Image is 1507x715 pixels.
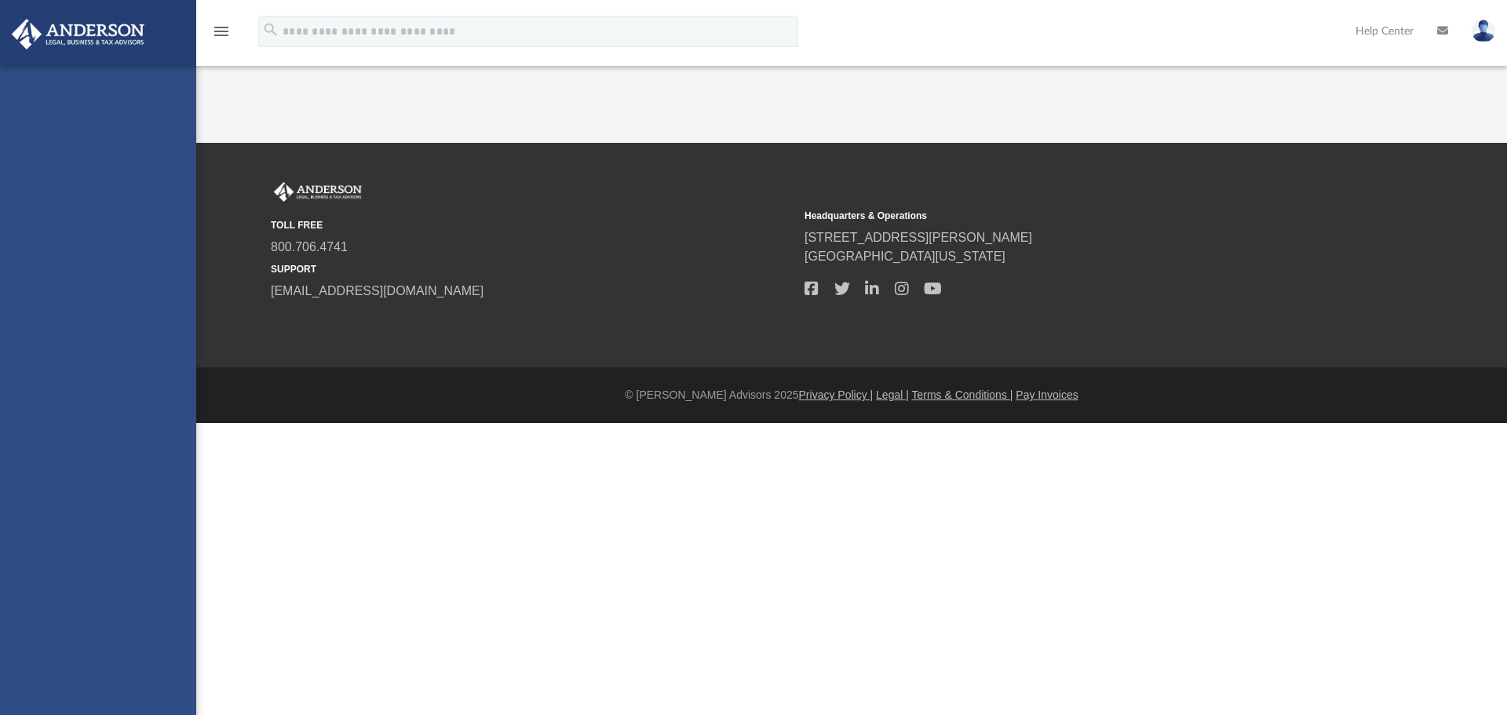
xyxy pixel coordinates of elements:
img: Anderson Advisors Platinum Portal [271,182,365,202]
a: [GEOGRAPHIC_DATA][US_STATE] [805,250,1005,263]
small: Headquarters & Operations [805,209,1327,223]
a: [STREET_ADDRESS][PERSON_NAME] [805,231,1032,244]
a: Terms & Conditions | [912,389,1013,401]
a: [EMAIL_ADDRESS][DOMAIN_NAME] [271,284,483,297]
a: Pay Invoices [1016,389,1078,401]
a: Privacy Policy | [799,389,874,401]
img: Anderson Advisors Platinum Portal [7,19,149,49]
img: User Pic [1472,20,1495,42]
a: menu [212,30,231,41]
a: Legal | [876,389,909,401]
i: menu [212,22,231,41]
small: TOLL FREE [271,218,794,232]
a: 800.706.4741 [271,240,348,254]
div: © [PERSON_NAME] Advisors 2025 [196,387,1507,403]
i: search [262,21,279,38]
small: SUPPORT [271,262,794,276]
